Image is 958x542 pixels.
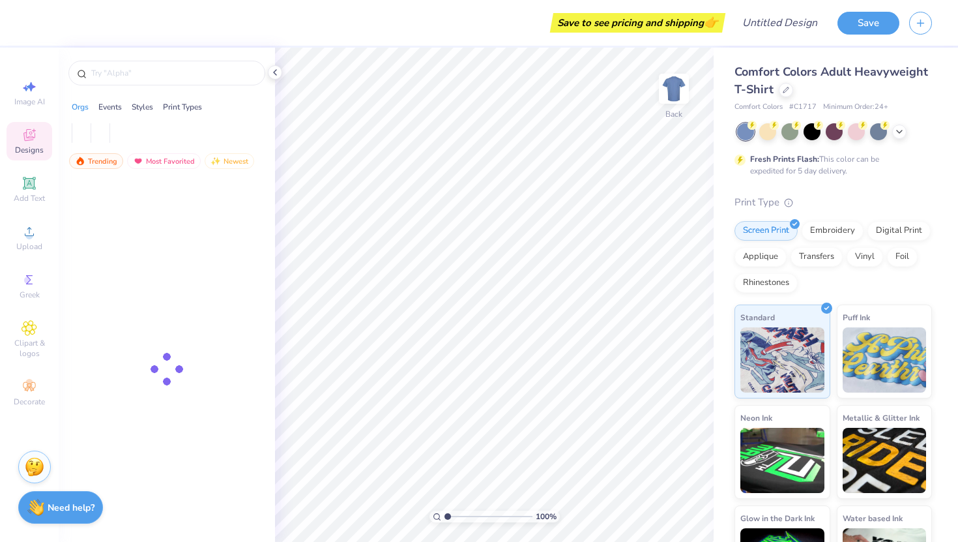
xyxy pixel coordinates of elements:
[843,428,927,493] img: Metallic & Glitter Ink
[740,428,824,493] img: Neon Ink
[7,338,52,359] span: Clipart & logos
[734,64,928,97] span: Comfort Colors Adult Heavyweight T-Shirt
[837,12,899,35] button: Save
[843,411,920,425] span: Metallic & Glitter Ink
[802,221,864,241] div: Embroidery
[789,102,817,113] span: # C1717
[15,145,44,155] span: Designs
[732,10,828,36] input: Untitled Design
[98,101,122,113] div: Events
[69,153,123,169] div: Trending
[16,241,42,252] span: Upload
[847,247,883,267] div: Vinyl
[740,411,772,425] span: Neon Ink
[127,153,201,169] div: Most Favorited
[536,511,557,522] span: 100 %
[843,327,927,393] img: Puff Ink
[133,157,143,166] img: most_fav.gif
[75,157,85,166] img: trending.gif
[20,290,40,300] span: Greek
[704,14,718,30] span: 👉
[750,154,819,164] strong: Fresh Prints Flash:
[205,153,254,169] div: Newest
[48,502,94,514] strong: Need help?
[740,310,775,324] span: Standard
[72,101,89,113] div: Orgs
[163,101,202,113] div: Print Types
[553,13,722,33] div: Save to see pricing and shipping
[843,511,903,525] span: Water based Ink
[665,108,682,120] div: Back
[90,67,257,80] input: Try "Alpha"
[734,195,932,210] div: Print Type
[14,97,45,107] span: Image AI
[210,157,221,166] img: Newest.gif
[823,102,888,113] span: Minimum Order: 24 +
[750,153,910,177] div: This color can be expedited for 5 day delivery.
[887,247,918,267] div: Foil
[14,397,45,407] span: Decorate
[740,327,824,393] img: Standard
[734,273,798,293] div: Rhinestones
[867,221,931,241] div: Digital Print
[791,247,843,267] div: Transfers
[734,102,783,113] span: Comfort Colors
[734,247,787,267] div: Applique
[843,310,870,324] span: Puff Ink
[734,221,798,241] div: Screen Print
[14,193,45,203] span: Add Text
[740,511,815,525] span: Glow in the Dark Ink
[132,101,153,113] div: Styles
[661,76,687,102] img: Back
